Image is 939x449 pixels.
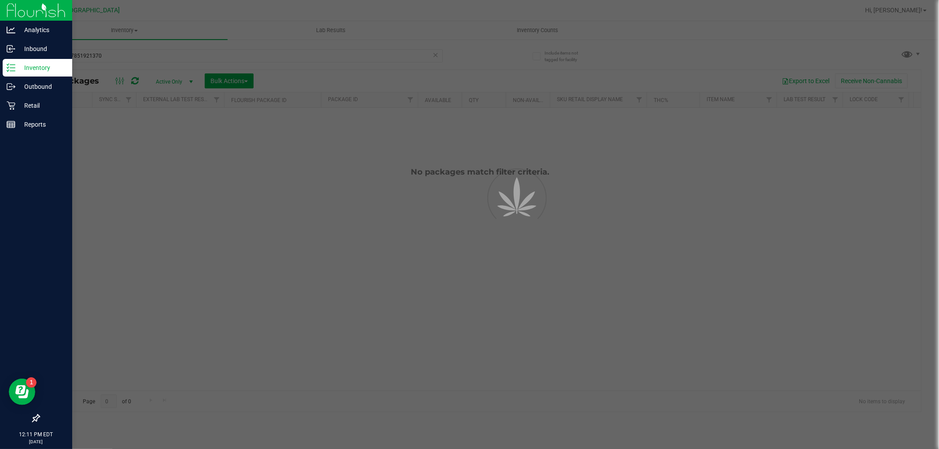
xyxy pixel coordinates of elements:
p: Outbound [15,81,68,92]
inline-svg: Retail [7,101,15,110]
iframe: Resource center unread badge [26,377,37,388]
p: Retail [15,100,68,111]
p: Inventory [15,62,68,73]
inline-svg: Reports [7,120,15,129]
p: Inbound [15,44,68,54]
p: 12:11 PM EDT [4,431,68,438]
iframe: Resource center [9,379,35,405]
inline-svg: Inventory [7,63,15,72]
inline-svg: Analytics [7,26,15,34]
p: Reports [15,119,68,130]
p: [DATE] [4,438,68,445]
p: Analytics [15,25,68,35]
inline-svg: Inbound [7,44,15,53]
inline-svg: Outbound [7,82,15,91]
